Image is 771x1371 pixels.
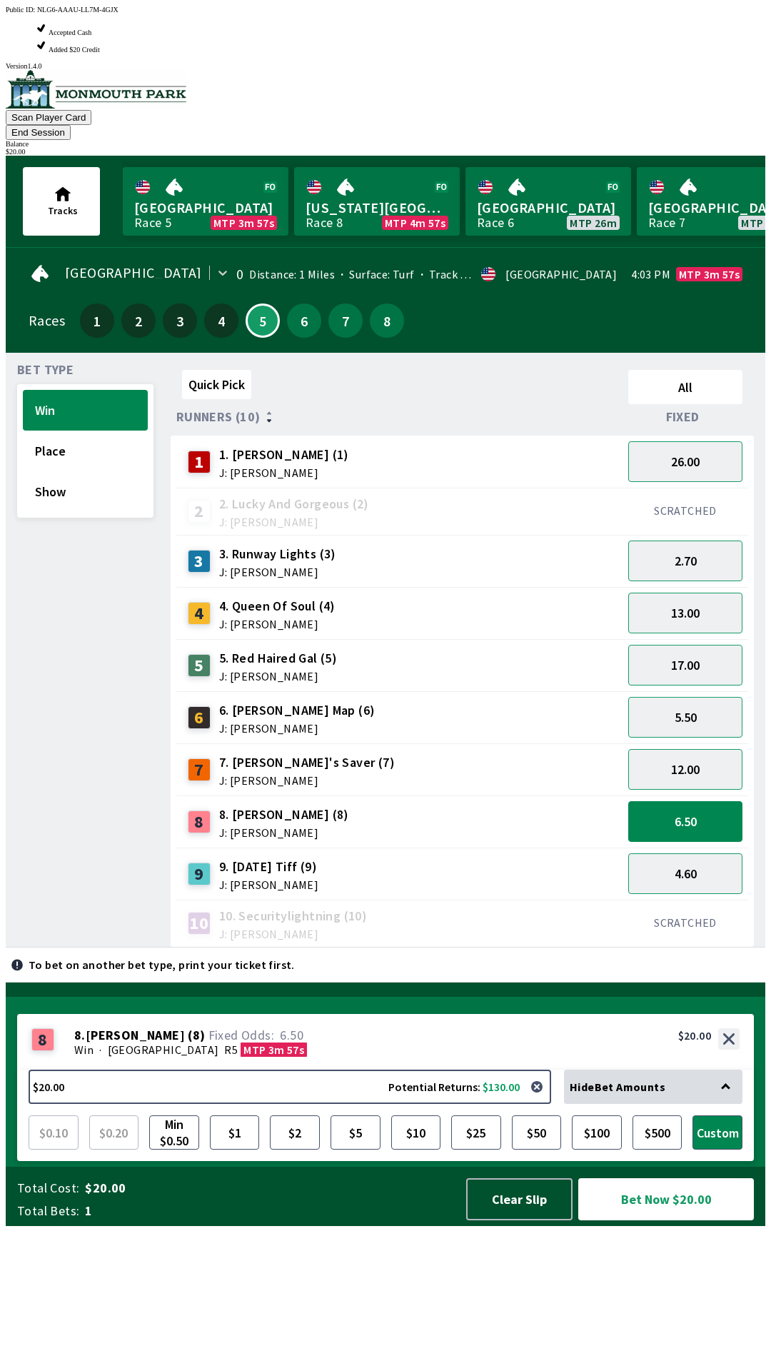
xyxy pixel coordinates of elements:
[219,753,395,772] span: 7. [PERSON_NAME]'s Saver (7)
[477,217,514,228] div: Race 6
[219,516,369,528] span: J: [PERSON_NAME]
[85,1180,453,1197] span: $20.00
[332,316,359,326] span: 7
[636,1119,679,1146] span: $500
[188,654,211,677] div: 5
[466,1178,573,1220] button: Clear Slip
[37,6,119,14] span: NLG6-AAAU-LL7M-4GJX
[188,451,211,473] div: 1
[505,268,617,280] div: [GEOGRAPHIC_DATA]
[219,671,337,682] span: J: [PERSON_NAME]
[219,858,318,876] span: 9. [DATE] Tiff (9)
[35,483,136,500] span: Show
[385,217,445,228] span: MTP 4m 57s
[188,863,211,885] div: 9
[219,928,367,940] span: J: [PERSON_NAME]
[84,316,111,326] span: 1
[373,316,400,326] span: 8
[29,959,295,970] p: To bet on another bet type, print your ticket first.
[631,268,670,280] span: 4:03 PM
[6,140,765,148] div: Balance
[182,370,251,399] button: Quick Pick
[219,907,367,925] span: 10. Securitylightning (10)
[334,1119,377,1146] span: $5
[35,443,136,459] span: Place
[696,1119,739,1146] span: Custom
[628,503,742,518] div: SCRATCHED
[123,167,288,236] a: [GEOGRAPHIC_DATA]Race 5MTP 3m 57s
[48,204,78,217] span: Tracks
[479,1191,560,1207] span: Clear Slip
[219,446,349,464] span: 1. [PERSON_NAME] (1)
[465,167,631,236] a: [GEOGRAPHIC_DATA]Race 6MTP 26m
[219,597,336,616] span: 4. Queen Of Soul (4)
[23,390,148,431] button: Win
[213,1119,256,1146] span: $1
[280,1027,303,1043] span: 6.50
[515,1119,558,1146] span: $50
[287,303,321,338] button: 6
[23,167,100,236] button: Tracks
[628,593,742,633] button: 13.00
[134,199,277,217] span: [GEOGRAPHIC_DATA]
[671,657,700,673] span: 17.00
[224,1043,238,1057] span: R5
[219,495,369,513] span: 2. Lucky And Gorgeous (2)
[628,441,742,482] button: 26.00
[236,268,243,280] div: 0
[86,1028,185,1043] span: [PERSON_NAME]
[35,402,136,418] span: Win
[153,1119,196,1146] span: Min $0.50
[6,70,186,109] img: venue logo
[6,6,765,14] div: Public ID:
[188,550,211,573] div: 3
[291,316,318,326] span: 6
[213,217,274,228] span: MTP 3m 57s
[628,645,742,685] button: 17.00
[635,379,736,396] span: All
[188,912,211,935] div: 10
[149,1115,199,1150] button: Min $0.50
[270,1115,320,1150] button: $2
[679,268,740,280] span: MTP 3m 57s
[49,29,91,36] span: Accepted Cash
[671,761,700,778] span: 12.00
[134,217,171,228] div: Race 5
[219,775,395,786] span: J: [PERSON_NAME]
[121,303,156,338] button: 2
[204,303,238,338] button: 4
[17,364,74,376] span: Bet Type
[306,199,448,217] span: [US_STATE][GEOGRAPHIC_DATA]
[108,1043,219,1057] span: [GEOGRAPHIC_DATA]
[29,1070,551,1104] button: $20.00Potential Returns: $130.00
[628,370,742,404] button: All
[80,303,114,338] button: 1
[163,303,197,338] button: 3
[210,1115,260,1150] button: $1
[219,879,318,890] span: J: [PERSON_NAME]
[671,605,700,621] span: 13.00
[578,1178,754,1220] button: Bet Now $20.00
[74,1028,86,1043] span: 8 .
[6,62,765,70] div: Version 1.4.0
[17,1180,79,1197] span: Total Cost:
[65,267,202,278] span: [GEOGRAPHIC_DATA]
[74,1043,94,1057] span: Win
[666,411,700,423] span: Fixed
[451,1115,501,1150] button: $25
[628,697,742,738] button: 5.50
[678,1028,711,1043] div: $20.00
[23,431,148,471] button: Place
[628,749,742,790] button: 12.00
[455,1119,498,1146] span: $25
[6,148,765,156] div: $ 20.00
[512,1115,562,1150] button: $50
[208,316,235,326] span: 4
[575,1119,618,1146] span: $100
[395,1119,438,1146] span: $10
[23,471,148,512] button: Show
[675,813,697,830] span: 6.50
[188,758,211,781] div: 7
[335,267,415,281] span: Surface: Turf
[31,1028,54,1051] div: 8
